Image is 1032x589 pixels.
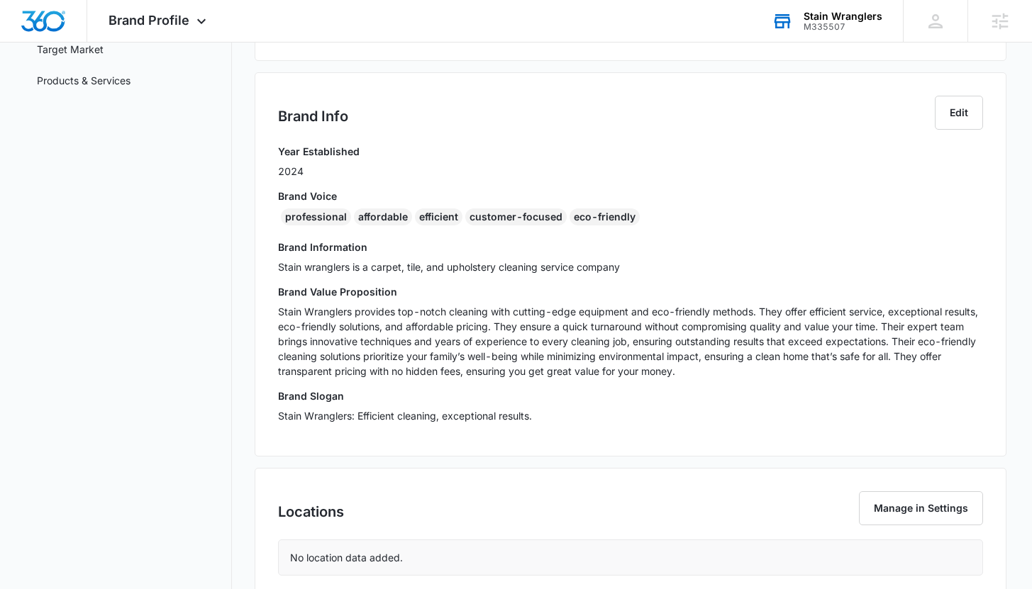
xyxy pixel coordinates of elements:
h2: Brand Info [278,106,348,127]
p: 2024 [278,164,360,179]
h2: Locations [278,501,344,522]
h3: Year Established [278,144,360,159]
div: account name [804,11,882,22]
h3: Brand Value Proposition [278,284,982,299]
span: Brand Profile [109,13,189,28]
button: Edit [935,96,983,130]
p: Stain Wranglers provides top-notch cleaning with cutting-edge equipment and eco-friendly methods.... [278,304,982,378]
div: account id [804,22,882,32]
p: Stain wranglers is a carpet, tile, and upholstery cleaning service company [278,259,982,274]
p: No location data added. [290,550,403,565]
div: efficient [415,208,462,225]
h3: Brand Slogan [278,388,982,403]
div: professional [281,208,351,225]
div: affordable [354,208,412,225]
button: Manage in Settings [859,491,983,525]
h3: Brand Voice [278,189,982,203]
h3: Brand Information [278,240,982,254]
a: Target Market [37,42,104,57]
a: Products & Services [37,73,131,88]
p: Stain Wranglers: Efficient cleaning, exceptional results. [278,408,982,423]
div: customer-focused [465,208,567,225]
div: eco-friendly [570,208,640,225]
